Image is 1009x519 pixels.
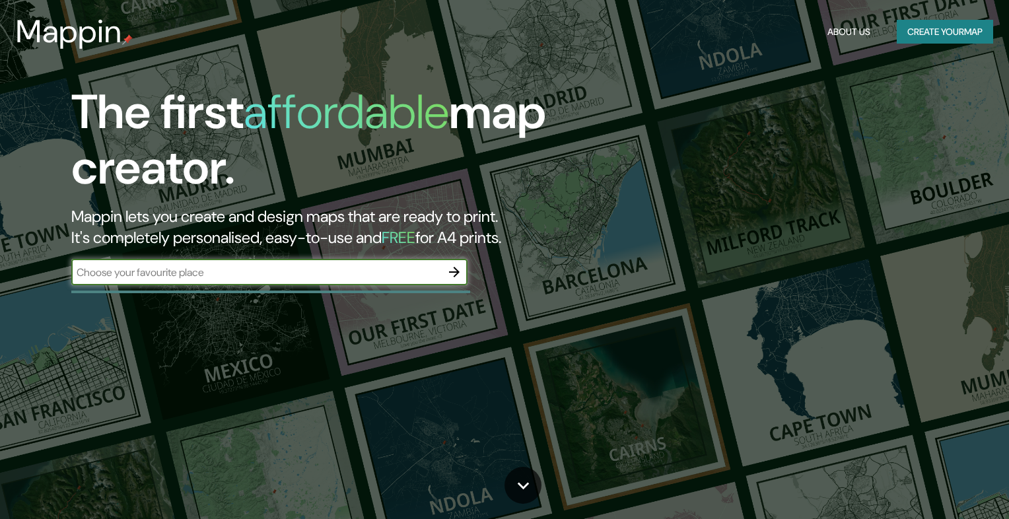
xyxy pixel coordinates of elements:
[822,20,876,44] button: About Us
[244,81,449,143] h1: affordable
[71,206,576,248] h2: Mappin lets you create and design maps that are ready to print. It's completely personalised, eas...
[71,265,441,280] input: Choose your favourite place
[897,20,993,44] button: Create yourmap
[16,13,122,50] h3: Mappin
[122,34,133,45] img: mappin-pin
[71,85,576,206] h1: The first map creator.
[382,227,415,248] h5: FREE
